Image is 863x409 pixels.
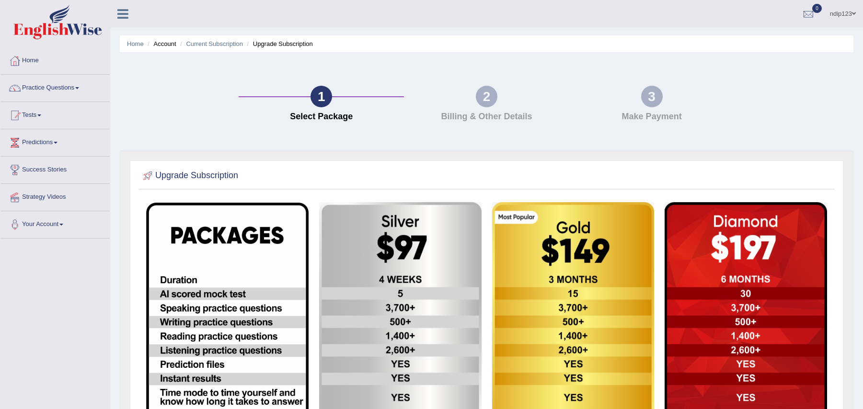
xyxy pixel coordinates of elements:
[243,112,399,122] h4: Select Package
[145,39,176,48] li: Account
[127,40,144,47] a: Home
[186,40,243,47] a: Current Subscription
[0,47,110,71] a: Home
[0,184,110,208] a: Strategy Videos
[245,39,313,48] li: Upgrade Subscription
[0,75,110,99] a: Practice Questions
[812,4,822,13] span: 0
[409,112,564,122] h4: Billing & Other Details
[0,129,110,153] a: Predictions
[141,169,238,183] h2: Upgrade Subscription
[0,211,110,235] a: Your Account
[0,157,110,181] a: Success Stories
[311,86,332,107] div: 1
[476,86,497,107] div: 2
[0,102,110,126] a: Tests
[574,112,730,122] h4: Make Payment
[641,86,663,107] div: 3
